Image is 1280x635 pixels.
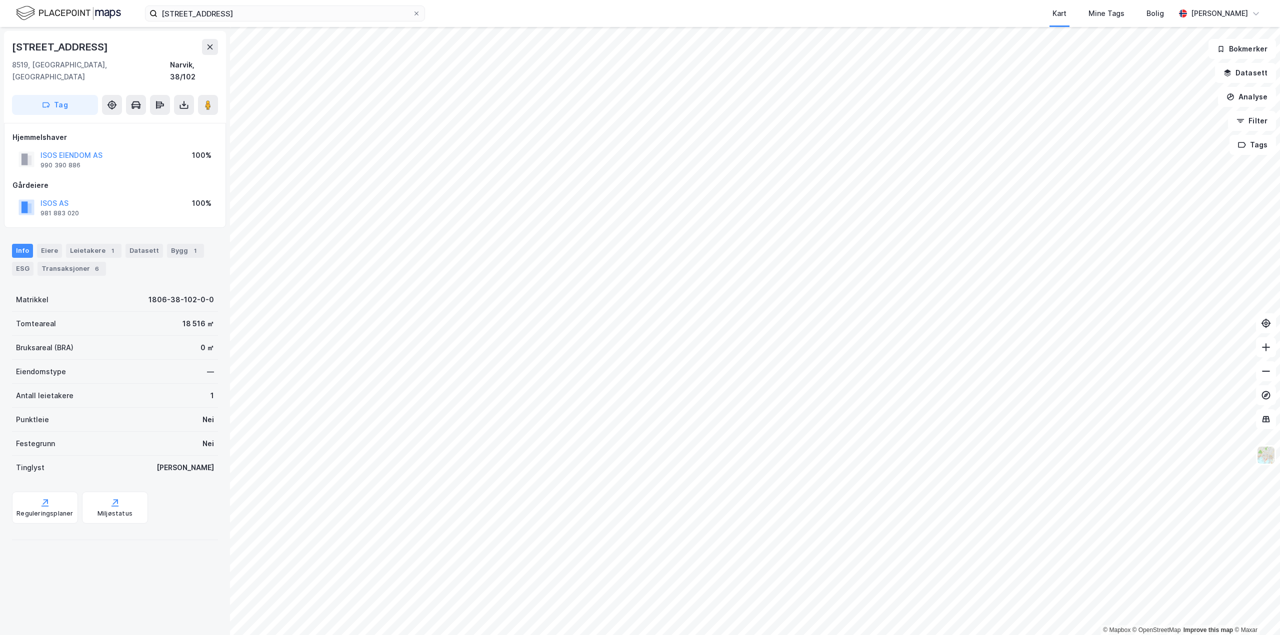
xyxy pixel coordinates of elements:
[16,342,73,354] div: Bruksareal (BRA)
[12,59,170,83] div: 8519, [GEOGRAPHIC_DATA], [GEOGRAPHIC_DATA]
[12,179,217,191] div: Gårdeiere
[1183,627,1233,634] a: Improve this map
[200,342,214,354] div: 0 ㎡
[107,246,117,256] div: 1
[1218,87,1276,107] button: Analyse
[16,510,73,518] div: Reguleringsplaner
[16,294,48,306] div: Matrikkel
[92,264,102,274] div: 6
[1146,7,1164,19] div: Bolig
[16,318,56,330] div: Tomteareal
[40,209,79,217] div: 981 883 020
[1230,587,1280,635] div: Kontrollprogram for chat
[16,390,73,402] div: Antall leietakere
[1103,627,1130,634] a: Mapbox
[12,95,98,115] button: Tag
[12,262,33,276] div: ESG
[66,244,121,258] div: Leietakere
[157,6,412,21] input: Søk på adresse, matrikkel, gårdeiere, leietakere eller personer
[16,438,55,450] div: Festegrunn
[182,318,214,330] div: 18 516 ㎡
[37,262,106,276] div: Transaksjoner
[192,197,211,209] div: 100%
[1132,627,1181,634] a: OpenStreetMap
[16,4,121,22] img: logo.f888ab2527a4732fd821a326f86c7f29.svg
[40,161,80,169] div: 990 390 886
[37,244,62,258] div: Eiere
[12,131,217,143] div: Hjemmelshaver
[148,294,214,306] div: 1806-38-102-0-0
[1088,7,1124,19] div: Mine Tags
[192,149,211,161] div: 100%
[1215,63,1276,83] button: Datasett
[1230,587,1280,635] iframe: Chat Widget
[1228,111,1276,131] button: Filter
[1052,7,1066,19] div: Kart
[207,366,214,378] div: —
[190,246,200,256] div: 1
[202,414,214,426] div: Nei
[97,510,132,518] div: Miljøstatus
[16,414,49,426] div: Punktleie
[12,39,110,55] div: [STREET_ADDRESS]
[202,438,214,450] div: Nei
[1256,446,1275,465] img: Z
[167,244,204,258] div: Bygg
[156,462,214,474] div: [PERSON_NAME]
[210,390,214,402] div: 1
[16,366,66,378] div: Eiendomstype
[1229,135,1276,155] button: Tags
[16,462,44,474] div: Tinglyst
[12,244,33,258] div: Info
[1208,39,1276,59] button: Bokmerker
[1191,7,1248,19] div: [PERSON_NAME]
[170,59,218,83] div: Narvik, 38/102
[125,244,163,258] div: Datasett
